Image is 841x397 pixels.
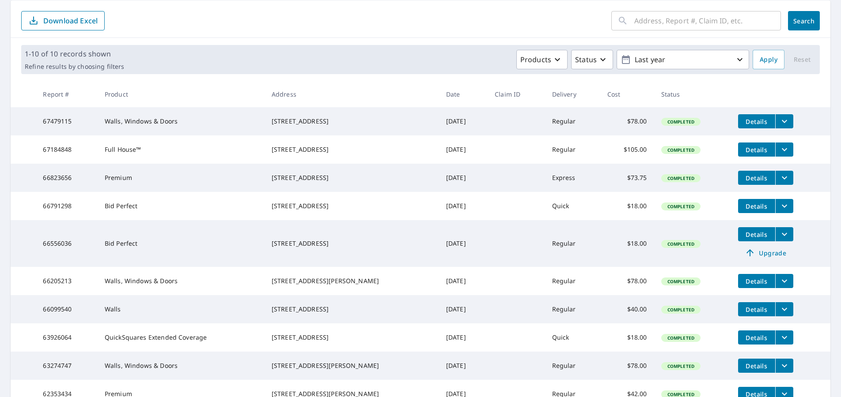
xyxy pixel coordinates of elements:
td: [DATE] [439,107,488,135]
div: [STREET_ADDRESS] [272,202,432,210]
button: filesDropdownBtn-66823656 [775,171,793,185]
button: detailsBtn-66205213 [738,274,775,288]
div: [STREET_ADDRESS] [272,333,432,342]
td: Quick [545,192,600,220]
th: Date [439,81,488,107]
td: $78.00 [600,352,654,380]
span: Completed [662,278,700,285]
span: Details [743,202,770,210]
th: Delivery [545,81,600,107]
td: $105.00 [600,135,654,164]
td: 66205213 [36,267,97,295]
button: filesDropdownBtn-66099540 [775,302,793,316]
div: [STREET_ADDRESS][PERSON_NAME] [272,361,432,370]
div: [STREET_ADDRESS] [272,117,432,126]
td: $18.00 [600,220,654,267]
button: filesDropdownBtn-63274747 [775,359,793,373]
td: 63926064 [36,323,97,352]
button: Last year [617,50,749,69]
span: Completed [662,175,700,181]
td: $40.00 [600,295,654,323]
div: [STREET_ADDRESS] [272,305,432,314]
p: Products [520,54,551,65]
span: Completed [662,335,700,341]
button: detailsBtn-66823656 [738,171,775,185]
button: detailsBtn-66099540 [738,302,775,316]
span: Completed [662,119,700,125]
button: Products [516,50,568,69]
a: Upgrade [738,246,793,260]
div: [STREET_ADDRESS] [272,239,432,248]
span: Details [743,230,770,239]
td: $78.00 [600,267,654,295]
span: Details [743,146,770,154]
span: Apply [760,54,777,65]
button: Status [571,50,613,69]
button: Download Excel [21,11,105,30]
td: [DATE] [439,135,488,164]
td: [DATE] [439,192,488,220]
th: Product [98,81,265,107]
button: filesDropdownBtn-63926064 [775,330,793,345]
span: Details [743,362,770,370]
td: [DATE] [439,267,488,295]
button: filesDropdownBtn-66791298 [775,199,793,213]
th: Address [265,81,439,107]
div: [STREET_ADDRESS] [272,173,432,182]
button: detailsBtn-63274747 [738,359,775,373]
span: Completed [662,363,700,369]
td: Walls, Windows & Doors [98,352,265,380]
button: detailsBtn-66791298 [738,199,775,213]
td: Full House™ [98,135,265,164]
td: Walls, Windows & Doors [98,107,265,135]
th: Report # [36,81,97,107]
td: $78.00 [600,107,654,135]
td: Regular [545,107,600,135]
span: Completed [662,203,700,210]
td: 67184848 [36,135,97,164]
button: filesDropdownBtn-67184848 [775,142,793,157]
span: Search [795,17,813,25]
div: [STREET_ADDRESS][PERSON_NAME] [272,277,432,285]
span: Completed [662,241,700,247]
td: Regular [545,135,600,164]
p: Status [575,54,597,65]
div: [STREET_ADDRESS] [272,145,432,154]
td: 66556036 [36,220,97,267]
span: Details [743,117,770,126]
td: 66791298 [36,192,97,220]
button: detailsBtn-67479115 [738,114,775,128]
button: filesDropdownBtn-66205213 [775,274,793,288]
td: Regular [545,267,600,295]
th: Cost [600,81,654,107]
td: Regular [545,352,600,380]
th: Claim ID [488,81,545,107]
td: QuickSquares Extended Coverage [98,323,265,352]
td: Walls, Windows & Doors [98,267,265,295]
td: 67479115 [36,107,97,135]
th: Status [654,81,731,107]
button: Apply [753,50,784,69]
td: Bid Perfect [98,220,265,267]
td: Premium [98,164,265,192]
p: Last year [631,52,735,67]
button: filesDropdownBtn-67479115 [775,114,793,128]
span: Completed [662,147,700,153]
td: 63274747 [36,352,97,380]
td: [DATE] [439,323,488,352]
p: Download Excel [43,16,98,26]
td: Walls [98,295,265,323]
span: Details [743,174,770,182]
td: [DATE] [439,352,488,380]
button: filesDropdownBtn-66556036 [775,227,793,241]
span: Details [743,277,770,285]
span: Upgrade [743,247,788,258]
button: detailsBtn-66556036 [738,227,775,241]
td: [DATE] [439,164,488,192]
td: Quick [545,323,600,352]
td: 66099540 [36,295,97,323]
button: detailsBtn-67184848 [738,142,775,157]
button: detailsBtn-63926064 [738,330,775,345]
span: Details [743,333,770,342]
input: Address, Report #, Claim ID, etc. [634,8,781,33]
